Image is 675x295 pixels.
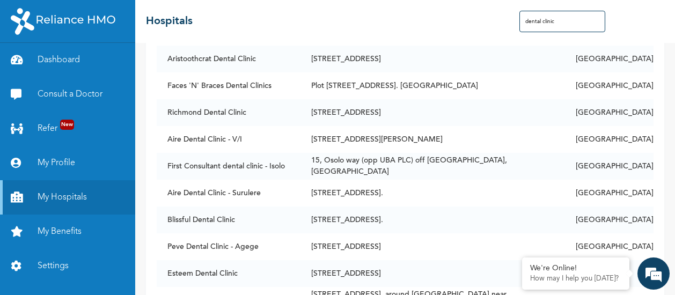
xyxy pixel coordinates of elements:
td: Esteem Dental Clinic [157,260,300,287]
td: 15, Osolo way (opp UBA PLC) off [GEOGRAPHIC_DATA], [GEOGRAPHIC_DATA] [300,153,565,180]
div: Minimize live chat window [176,5,202,31]
textarea: Type your message and hit 'Enter' [5,204,204,242]
td: Plot [STREET_ADDRESS]. [GEOGRAPHIC_DATA] [300,72,565,99]
td: Richmond Dental Clinic [157,99,300,126]
td: [STREET_ADDRESS][PERSON_NAME] [300,126,565,153]
td: [GEOGRAPHIC_DATA] [565,180,654,206]
div: We're Online! [530,264,621,273]
div: Chat with us now [56,60,180,74]
span: Conversation [5,261,105,268]
td: [STREET_ADDRESS]. [300,180,565,206]
img: RelianceHMO's Logo [11,8,115,35]
td: [GEOGRAPHIC_DATA] [565,206,654,233]
td: First Consultant dental clinic - Isolo [157,153,300,180]
td: Faces 'N' Braces Dental Clinics [157,72,300,99]
td: [GEOGRAPHIC_DATA] [565,153,654,180]
span: New [60,120,74,130]
td: [STREET_ADDRESS] [300,99,565,126]
td: Peve Dental Clinic - Agege [157,233,300,260]
td: [GEOGRAPHIC_DATA] [565,99,654,126]
td: Aire Dental Clinic - Surulere [157,180,300,206]
td: Aristoothcrat Dental Clinic [157,46,300,72]
td: [GEOGRAPHIC_DATA] [565,126,654,153]
input: Search Hospitals... [519,11,605,32]
span: We're online! [62,91,148,199]
td: [GEOGRAPHIC_DATA] [565,72,654,99]
p: How may I help you today? [530,275,621,283]
td: [GEOGRAPHIC_DATA] [565,233,654,260]
h2: Hospitals [146,13,193,29]
td: [GEOGRAPHIC_DATA] [565,46,654,72]
td: Blissful Dental Clinic [157,206,300,233]
td: [STREET_ADDRESS] [300,46,565,72]
div: FAQs [105,242,205,275]
td: [STREET_ADDRESS] [300,233,565,260]
td: Aire Dental Clinic - V/I [157,126,300,153]
td: [STREET_ADDRESS]. [300,206,565,233]
td: [STREET_ADDRESS] [300,260,565,287]
img: d_794563401_company_1708531726252_794563401 [20,54,43,80]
